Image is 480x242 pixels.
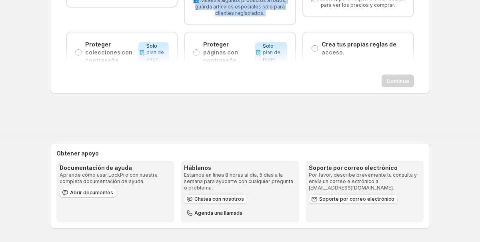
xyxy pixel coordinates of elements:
p: Por favor, describe brevemente tu consulta y envía un correo electrónico a [EMAIL_ADDRESS][DOMAIN... [309,172,420,191]
a: Soporte por correo electrónico [309,194,398,204]
button: Chatea con nosotros [184,194,247,204]
h3: Soporte por correo electrónico [309,164,420,172]
p: Proteger colecciones con contraseña. [85,40,135,65]
span: Solo plan de pago [146,43,166,62]
h2: Obtener apoyo [56,149,424,157]
p: Estamos en línea 8 horas al día, 5 días a la semana para ayudarte con cualquier pregunta o problema. [184,172,296,191]
h3: Documentación de ayuda [60,164,171,172]
span: Chatea con nosotros [194,196,244,202]
p: Proteger páginas con contraseña. [203,40,251,65]
a: Abrir documentos [60,188,116,198]
span: Agenda una llamada [194,210,242,216]
p: Aprende cómo usar LockPro con nuestra completa documentación de ayuda. [60,172,171,185]
span: Soporte por correo electrónico [319,196,394,202]
p: Crea tus propias reglas de acceso. [322,40,405,56]
span: Solo plan de pago [263,43,284,62]
h3: Háblanos [184,164,296,172]
button: Agenda una llamada [184,208,246,218]
span: Abrir documentos [70,190,113,196]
